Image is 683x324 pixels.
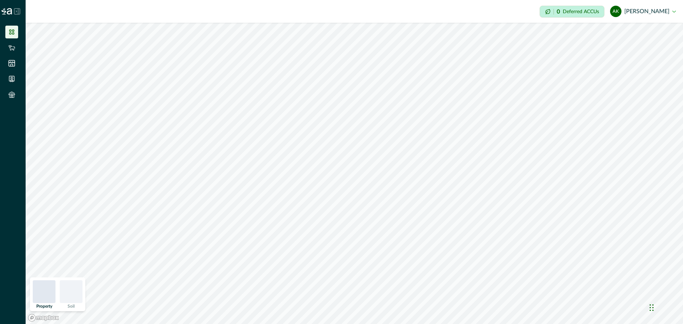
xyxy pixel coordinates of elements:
[610,3,676,20] button: Adeline Kosim[PERSON_NAME]
[68,304,75,308] p: Soil
[647,290,683,324] iframe: Chat Widget
[650,297,654,318] div: Drag
[1,8,12,15] img: Logo
[28,314,59,322] a: Mapbox logo
[557,9,560,15] p: 0
[36,304,52,308] p: Property
[563,9,599,14] p: Deferred ACCUs
[26,23,683,324] canvas: Map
